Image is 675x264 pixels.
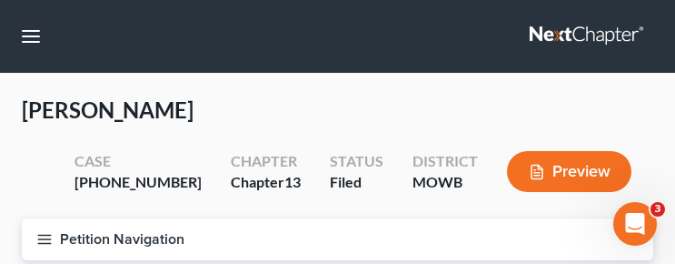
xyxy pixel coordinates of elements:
[613,202,657,246] iframe: Intercom live chat
[284,173,301,190] span: 13
[74,151,202,172] div: Case
[330,172,383,193] div: Filed
[650,202,665,217] span: 3
[22,96,194,123] span: [PERSON_NAME]
[507,151,631,192] button: Preview
[330,151,383,172] div: Status
[22,218,653,260] button: Petition Navigation
[231,172,301,193] div: Chapter
[74,172,202,193] div: [PHONE_NUMBER]
[231,151,301,172] div: Chapter
[412,172,478,193] div: MOWB
[412,151,478,172] div: District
